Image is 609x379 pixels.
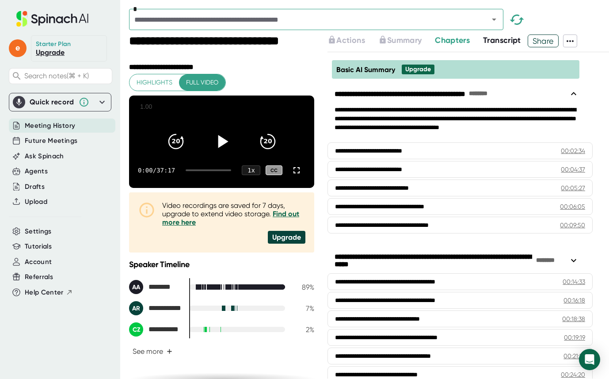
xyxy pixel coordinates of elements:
div: 2 % [292,325,314,334]
div: 00:18:38 [562,314,585,323]
div: 00:06:05 [560,202,585,211]
div: 00:09:50 [560,221,585,230]
div: CC [266,165,282,176]
div: 00:04:37 [561,165,585,174]
button: Referrals [25,272,53,282]
button: Meeting History [25,121,75,131]
div: Quick record [30,98,74,107]
span: Help Center [25,287,64,298]
div: AR [129,301,143,315]
button: Settings [25,226,52,237]
button: Open [488,13,500,26]
button: Drafts [25,182,45,192]
div: Quick record [13,93,107,111]
button: Upload [25,197,47,207]
div: Starter Plan [36,40,71,48]
button: Actions [327,34,365,46]
div: Upgrade to access [327,34,378,47]
div: 00:02:34 [561,146,585,155]
span: e [9,39,27,57]
button: Tutorials [25,241,52,252]
div: Video recordings are saved for 7 days, upgrade to extend video storage. [162,201,305,226]
div: AA [129,280,143,294]
span: Actions [336,35,365,45]
span: Transcript [483,35,521,45]
span: Chapters [435,35,470,45]
div: 00:14:33 [563,277,585,286]
span: Summary [387,35,422,45]
span: Basic AI Summary [336,65,395,74]
button: Agents [25,166,48,176]
button: Share [528,34,559,47]
button: Chapters [435,34,470,46]
div: Upgrade [268,231,305,244]
div: 89 % [292,283,314,291]
div: 00:19:19 [564,333,585,342]
a: Upgrade [36,48,65,57]
div: 1 x [242,165,260,175]
div: 00:21:18 [563,352,585,360]
button: Full video [179,74,225,91]
button: Help Center [25,287,73,298]
span: Share [528,33,559,49]
div: CZ [129,322,143,337]
div: 7 % [292,304,314,313]
span: Search notes (⌘ + K) [24,72,89,80]
div: 00:24:20 [561,370,585,379]
div: Corey Zhong [129,322,182,337]
button: Highlights [129,74,179,91]
a: Find out more here [162,210,299,226]
span: Full video [186,77,218,88]
button: Ask Spinach [25,151,64,161]
button: Account [25,257,52,267]
div: Upgrade [405,65,431,73]
button: Future Meetings [25,136,77,146]
button: Transcript [483,34,521,46]
span: Highlights [137,77,172,88]
button: See more+ [129,344,176,359]
button: Summary [378,34,422,46]
span: + [167,348,172,355]
div: 00:16:18 [563,296,585,305]
div: Open Intercom Messenger [579,349,600,370]
div: Augustus Rex [129,301,182,315]
div: Upgrade to access [378,34,435,47]
div: 0:00 / 37:17 [138,167,175,174]
div: Ali Ajam [129,280,182,294]
div: Speaker Timeline [129,260,314,269]
div: 00:05:27 [561,184,585,192]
